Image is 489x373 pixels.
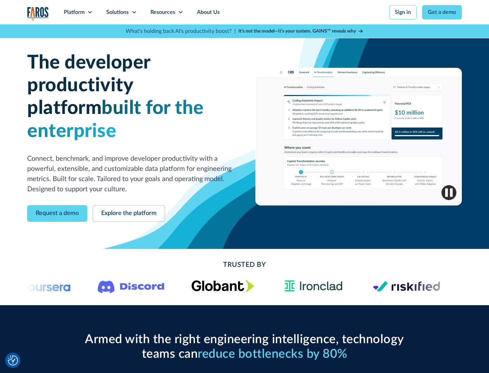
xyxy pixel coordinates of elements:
img: Logo of the risk management platform Riskified. [373,281,440,292]
img: Logo of the analytics and reporting company Faros. [27,7,49,21]
p: Connect, benchmark, and improve developer productivity with a powerful, extensible, and customiza... [27,154,234,194]
span: built for the enterprise [27,99,204,140]
a: home [27,7,49,21]
img: Logo of the communication platform Discord. [98,279,164,293]
div: Resources [150,8,175,16]
p: What's holding back AI's productivity boost? | [126,27,236,35]
a: Get a demo [422,5,462,19]
a: Request a demo [27,205,87,222]
img: Pause video [441,185,456,200]
img: Globant's logo [192,280,254,292]
a: Explore the platform [93,205,165,222]
button: Cookie Settings [8,355,18,366]
img: Ironclad Logo [282,278,346,294]
h1: The developer productivity platform [27,52,234,143]
div: Platform [64,8,85,16]
h2: Armed with the right engineering intelligence, technology teams can [81,332,407,361]
img: Revisit consent button [8,355,18,366]
div: Solutions [106,8,129,16]
a: Sign in [389,5,417,19]
strong: It’s not the model—it’s your system. GAINS™ reveals why [238,29,356,34]
span: reduce bottlenecks by 80% [198,348,347,360]
a: It’s not the model—it’s your system. GAINS™ reveals why [238,28,363,35]
h2: Trusted By [81,260,407,270]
